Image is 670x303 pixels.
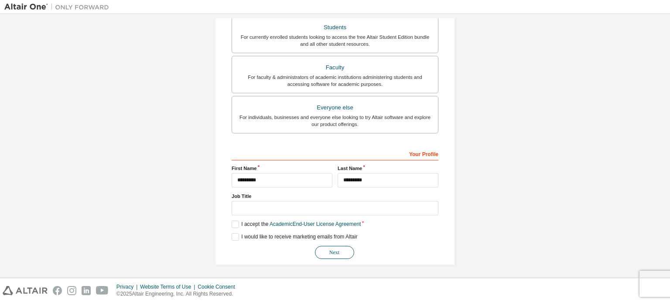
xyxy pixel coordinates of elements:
[67,286,76,295] img: instagram.svg
[82,286,91,295] img: linkedin.svg
[53,286,62,295] img: facebook.svg
[140,283,198,290] div: Website Terms of Use
[232,165,332,172] label: First Name
[270,221,361,227] a: Academic End-User License Agreement
[3,286,48,295] img: altair_logo.svg
[237,114,433,128] div: For individuals, businesses and everyone else looking to try Altair software and explore our prod...
[237,21,433,34] div: Students
[116,283,140,290] div: Privacy
[237,61,433,74] div: Faculty
[232,193,438,200] label: Job Title
[237,74,433,88] div: For faculty & administrators of academic institutions administering students and accessing softwa...
[232,221,361,228] label: I accept the
[232,146,438,160] div: Your Profile
[237,102,433,114] div: Everyone else
[315,246,354,259] button: Next
[338,165,438,172] label: Last Name
[96,286,109,295] img: youtube.svg
[232,233,357,241] label: I would like to receive marketing emails from Altair
[4,3,113,11] img: Altair One
[237,34,433,48] div: For currently enrolled students looking to access the free Altair Student Edition bundle and all ...
[116,290,240,298] p: © 2025 Altair Engineering, Inc. All Rights Reserved.
[198,283,240,290] div: Cookie Consent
